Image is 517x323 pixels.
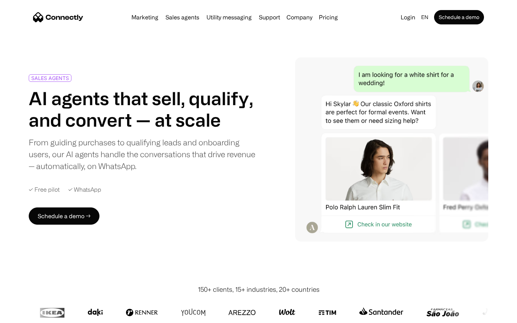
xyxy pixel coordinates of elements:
[29,186,60,193] div: ✓ Free pilot
[29,88,256,131] h1: AI agents that sell, qualify, and convert — at scale
[434,10,484,24] a: Schedule a demo
[398,12,418,22] a: Login
[68,186,101,193] div: ✓ WhatsApp
[284,12,315,22] div: Company
[418,12,433,22] div: en
[33,12,83,23] a: home
[29,207,99,225] a: Schedule a demo →
[31,75,69,81] div: SALES AGENTS
[256,14,283,20] a: Support
[14,310,43,320] ul: Language list
[316,14,341,20] a: Pricing
[163,14,202,20] a: Sales agents
[287,12,312,22] div: Company
[7,310,43,320] aside: Language selected: English
[129,14,161,20] a: Marketing
[198,285,320,294] div: 150+ clients, 15+ industries, 20+ countries
[29,136,256,172] div: From guiding purchases to qualifying leads and onboarding users, our AI agents handle the convers...
[204,14,255,20] a: Utility messaging
[421,12,428,22] div: en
